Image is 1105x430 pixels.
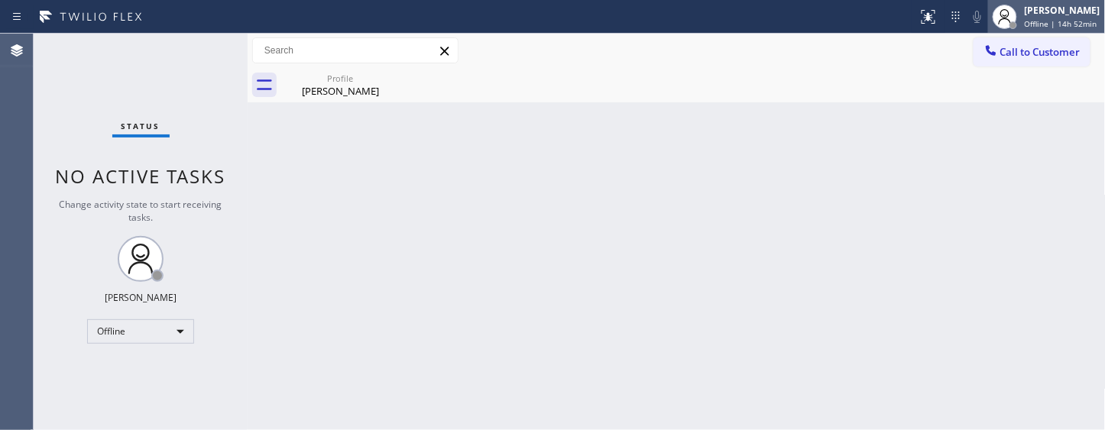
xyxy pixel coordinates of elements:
div: Offline [87,319,194,344]
div: [PERSON_NAME] [283,84,398,98]
span: Call to Customer [1000,45,1081,59]
button: Mute [967,6,988,27]
input: Search [253,38,458,63]
span: Status [122,121,160,131]
div: [PERSON_NAME] [1025,4,1100,17]
span: Offline | 14h 52min [1025,18,1097,29]
div: [PERSON_NAME] [105,291,177,304]
div: Pat Hull [283,68,398,102]
div: Profile [283,73,398,84]
button: Call to Customer [974,37,1090,66]
span: Change activity state to start receiving tasks. [60,198,222,224]
span: No active tasks [56,163,226,189]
